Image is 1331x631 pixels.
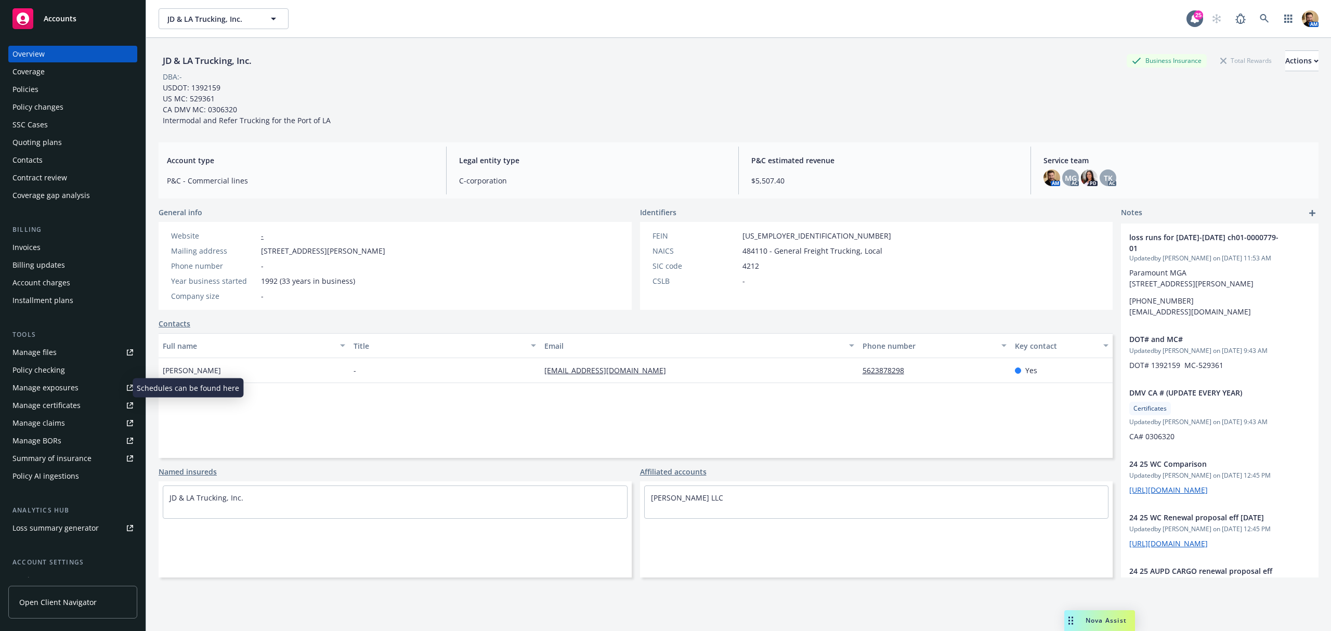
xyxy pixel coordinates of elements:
span: Service team [1043,155,1310,166]
div: Overview [12,46,45,62]
a: SSC Cases [8,116,137,133]
span: DOT# 1392159 MC-529361 [1129,360,1223,370]
span: Updated by [PERSON_NAME] on [DATE] 11:53 AM [1129,254,1310,263]
span: [PERSON_NAME] [163,365,221,376]
a: Search [1254,8,1275,29]
div: Contacts [12,152,43,168]
a: Manage claims [8,415,137,431]
span: - [354,365,356,376]
div: Coverage gap analysis [12,187,90,204]
span: Legal entity type [459,155,726,166]
a: Coverage gap analysis [8,187,137,204]
div: NAICS [653,245,738,256]
span: 4212 [742,260,759,271]
div: DBA: - [163,71,182,82]
span: C-corporation [459,175,726,186]
div: SSC Cases [12,116,48,133]
span: CA# 0306320 [1129,431,1175,441]
span: [US_EMPLOYER_IDENTIFICATION_NUMBER] [742,230,891,241]
a: Coverage [8,63,137,80]
div: Policy changes [12,99,63,115]
span: USDOT: 1392159 US MC: 529361 CA DMV MC: 0306320 Intermodal and Refer Trucking for the Port of LA [163,83,331,125]
a: Contacts [159,318,190,329]
div: Analytics hub [8,505,137,516]
div: Full name [163,340,334,351]
span: 24 25 WC Comparison [1129,458,1283,469]
div: FEIN [653,230,738,241]
div: SIC code [653,260,738,271]
a: Policies [8,81,137,98]
div: JD & LA Trucking, Inc. [159,54,256,68]
a: Affiliated accounts [640,466,707,477]
a: Quoting plans [8,134,137,151]
div: Drag to move [1064,610,1077,631]
a: 5623878298 [863,365,912,375]
a: - [261,231,264,241]
span: Account type [167,155,434,166]
span: Accounts [44,15,76,23]
a: Manage BORs [8,432,137,449]
span: [STREET_ADDRESS][PERSON_NAME] [261,245,385,256]
span: P&C - Commercial lines [167,175,434,186]
span: Identifiers [640,207,676,218]
span: 484110 - General Freight Trucking, Local [742,245,882,256]
a: JD & LA Trucking, Inc. [169,493,243,503]
div: Summary of insurance [12,450,92,467]
div: Manage exposures [12,379,79,396]
button: Actions [1285,50,1319,71]
div: Business Insurance [1127,54,1207,67]
span: 1992 (33 years in business) [261,275,355,286]
a: Installment plans [8,292,137,309]
div: Title [354,340,525,351]
span: Updated by [PERSON_NAME] on [DATE] 9:43 AM [1129,346,1310,356]
div: Account settings [8,557,137,568]
div: Quoting plans [12,134,62,151]
span: 24 25 AUPD CARGO renewal proposal eff [DATE] [1129,566,1283,587]
div: 25 [1194,10,1203,20]
a: [EMAIL_ADDRESS][DOMAIN_NAME] [544,365,674,375]
a: Report a Bug [1230,8,1251,29]
span: $5,507.40 [751,175,1018,186]
p: Paramount MGA [STREET_ADDRESS][PERSON_NAME] [1129,267,1310,289]
div: Billing updates [12,257,65,273]
span: DMV CA # (UPDATE EVERY YEAR) [1129,387,1283,398]
a: Manage exposures [8,379,137,396]
div: Service team [12,572,57,588]
button: Full name [159,333,349,358]
a: Billing updates [8,257,137,273]
span: Nova Assist [1086,616,1127,625]
a: Invoices [8,239,137,256]
a: Policy AI ingestions [8,468,137,484]
img: photo [1302,10,1319,27]
span: Updated by [PERSON_NAME] on [DATE] 12:45 PM [1129,471,1310,480]
div: loss runs for [DATE]-[DATE] ch01-0000779-01Updatedby [PERSON_NAME] on [DATE] 11:53 AMParamount MG... [1121,224,1319,325]
div: Website [171,230,257,241]
span: DOT# and MC# [1129,334,1283,345]
span: Yes [1025,365,1037,376]
button: Key contact [1011,333,1113,358]
a: [PERSON_NAME] LLC [651,493,723,503]
a: Manage certificates [8,397,137,414]
span: - [261,260,264,271]
div: Email [544,340,843,351]
a: Contract review [8,169,137,186]
span: Open Client Navigator [19,597,97,608]
span: TK [1104,173,1113,183]
a: Start snowing [1206,8,1227,29]
div: Manage claims [12,415,65,431]
span: Updated by [PERSON_NAME] on [DATE] 12:45 PM [1129,524,1310,534]
div: Policy AI ingestions [12,468,79,484]
span: P&C estimated revenue [751,155,1018,166]
button: Title [349,333,540,358]
div: Policy checking [12,362,65,378]
button: Nova Assist [1064,610,1135,631]
img: photo [1043,169,1060,186]
span: Notes [1121,207,1142,219]
div: Phone number [171,260,257,271]
div: Year business started [171,275,257,286]
div: DOT# and MC#Updatedby [PERSON_NAME] on [DATE] 9:43 AMDOT# 1392159 MC-529361 [1121,325,1319,379]
div: 24 25 WC Renewal proposal eff [DATE]Updatedby [PERSON_NAME] on [DATE] 12:45 PM[URL][DOMAIN_NAME] [1121,504,1319,557]
div: Contract review [12,169,67,186]
div: Manage files [12,344,57,361]
span: - [742,275,745,286]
